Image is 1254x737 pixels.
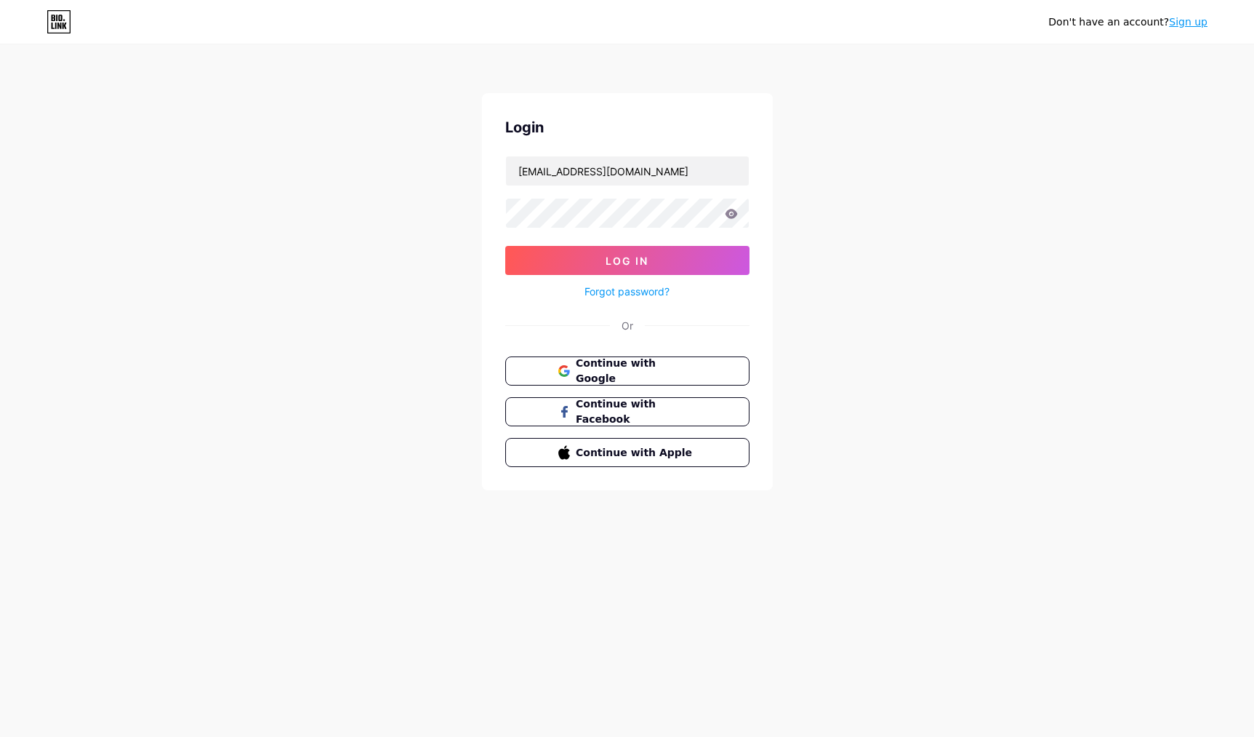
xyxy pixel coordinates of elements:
[576,397,696,427] span: Continue with Facebook
[1048,15,1207,30] div: Don't have an account?
[584,284,670,299] a: Forgot password?
[506,156,749,186] input: Username
[505,397,749,426] button: Continue with Facebook
[576,445,696,461] span: Continue with Apple
[1169,16,1207,28] a: Sign up
[622,318,633,333] div: Or
[576,356,696,386] span: Continue with Google
[606,255,648,267] span: Log In
[505,356,749,386] button: Continue with Google
[505,246,749,275] button: Log In
[505,438,749,467] button: Continue with Apple
[505,116,749,138] div: Login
